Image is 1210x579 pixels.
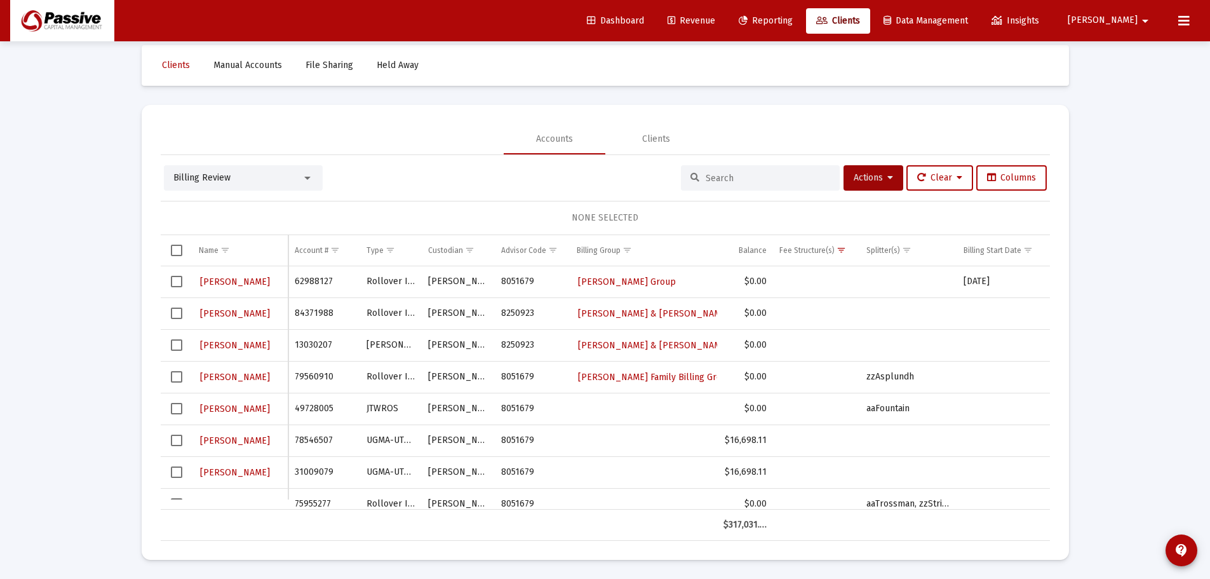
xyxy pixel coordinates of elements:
div: Balance [739,245,767,255]
input: Search [706,173,830,184]
td: 8051679 [495,456,571,488]
div: Select row [171,308,182,319]
div: Account # [295,245,328,255]
td: Column Balance [717,235,773,266]
div: Select all [171,245,182,256]
td: 8051679 [495,361,571,393]
div: Select row [171,276,182,287]
td: 8051679 [495,425,571,456]
td: $0.00 [717,297,773,329]
span: [PERSON_NAME] [200,276,270,287]
td: $16,698.11 [717,425,773,456]
span: [PERSON_NAME] [1068,15,1138,26]
div: Billing Group [577,245,621,255]
span: Clients [816,15,860,26]
td: 49728005 [288,393,360,425]
a: Dashboard [577,8,654,34]
td: $0.00 [717,266,773,298]
span: Columns [987,172,1036,183]
td: aaTrossman, zzStrine [860,488,957,520]
span: Actions [854,172,893,183]
div: Splitter(s) [866,245,900,255]
td: 31009079 [288,456,360,488]
td: Column Splitter(s) [860,235,957,266]
td: [PERSON_NAME] [422,266,494,298]
td: [PERSON_NAME] [360,329,422,361]
span: [PERSON_NAME] [200,308,270,319]
td: [PERSON_NAME] [422,393,494,425]
button: Clear [906,165,973,191]
td: [PERSON_NAME] [422,361,494,393]
span: Show filter options for column 'Billing Start Date' [1023,245,1033,255]
span: Show filter options for column 'Splitter(s)' [902,245,911,255]
td: UGMA-UTMA [360,456,422,488]
a: Reporting [729,8,803,34]
td: Column Custodian [422,235,494,266]
td: Column Fee Structure(s) [773,235,860,266]
td: 62988127 [288,266,360,298]
span: File Sharing [306,60,353,71]
a: File Sharing [295,53,363,78]
td: [PERSON_NAME] [422,297,494,329]
span: Dashboard [587,15,644,26]
span: Show filter options for column 'Custodian' [465,245,474,255]
td: Column Type [360,235,422,266]
div: Select row [171,339,182,351]
button: [PERSON_NAME] [199,336,271,355]
td: [PERSON_NAME] [422,425,494,456]
div: Clients [642,133,670,146]
a: Clients [152,53,200,78]
td: 8250923 [495,297,571,329]
span: Show filter options for column 'Name' [220,245,230,255]
span: Clear [917,172,962,183]
a: Clients [806,8,870,34]
td: 8051679 [495,266,571,298]
td: [PERSON_NAME] [422,456,494,488]
td: Rollover IRA [360,488,422,520]
button: [PERSON_NAME] [199,368,271,386]
div: NONE SELECTED [171,212,1040,224]
div: Custodian [428,245,463,255]
td: Column Account # [288,235,360,266]
td: 8250923 [495,329,571,361]
a: Insights [981,8,1049,34]
span: Insights [992,15,1039,26]
td: Column Billing Group [570,235,716,266]
td: Column Name [192,235,289,266]
td: 78546507 [288,425,360,456]
a: Revenue [657,8,725,34]
mat-icon: contact_support [1174,543,1189,558]
a: [PERSON_NAME] & [PERSON_NAME] Group [577,336,758,355]
td: JTWROS [360,393,422,425]
td: [PERSON_NAME] [422,488,494,520]
a: [PERSON_NAME] Group [577,273,677,291]
button: [PERSON_NAME] [199,400,271,418]
span: Billing Review [173,172,231,183]
td: $0.00 [717,488,773,520]
td: $0.00 [717,329,773,361]
td: aaFountain [860,393,957,425]
span: Show filter options for column 'Billing Group' [622,245,632,255]
td: $16,698.11 [717,456,773,488]
td: Column Billing Start Date [957,235,1058,266]
td: UGMA-UTMA [360,425,422,456]
div: Type [366,245,384,255]
span: [PERSON_NAME] Family Billing Group [578,372,732,383]
button: [PERSON_NAME] [199,432,271,450]
td: 13030207 [288,329,360,361]
td: Column Advisor Code [495,235,571,266]
img: Dashboard [20,8,105,34]
td: 84371988 [288,297,360,329]
button: [PERSON_NAME] [199,273,271,291]
div: Billing Start Date [964,245,1021,255]
button: [PERSON_NAME] [1052,8,1168,33]
div: Fee Structure(s) [779,245,835,255]
div: Select row [171,467,182,478]
div: Data grid [161,235,1050,541]
button: [PERSON_NAME] [199,304,271,323]
td: 8051679 [495,488,571,520]
td: [DATE] [957,266,1058,298]
span: [PERSON_NAME] [200,404,270,414]
span: Show filter options for column 'Type' [386,245,395,255]
a: Data Management [873,8,978,34]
